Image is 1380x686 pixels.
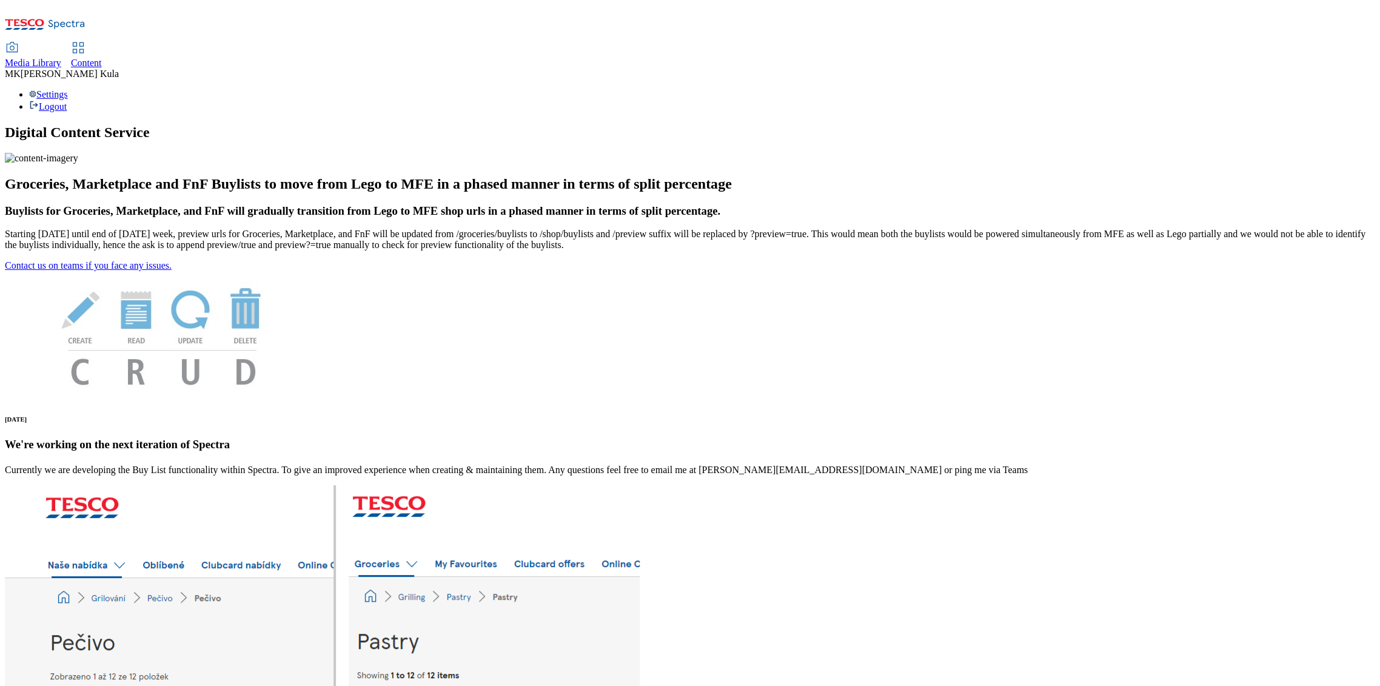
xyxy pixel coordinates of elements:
[5,153,78,164] img: content-imagery
[5,415,1375,423] h6: [DATE]
[71,43,102,69] a: Content
[5,204,1375,218] h3: Buylists for Groceries, Marketplace, and FnF will gradually transition from Lego to MFE shop urls...
[5,69,21,79] span: MK
[5,43,61,69] a: Media Library
[5,260,172,271] a: Contact us on teams if you face any issues.
[5,124,1375,141] h1: Digital Content Service
[21,69,119,79] span: [PERSON_NAME] Kula
[5,58,61,68] span: Media Library
[5,229,1375,251] p: Starting [DATE] until end of [DATE] week, preview urls for Groceries, Marketplace, and FnF will b...
[5,438,1375,451] h3: We're working on the next iteration of Spectra
[5,271,320,398] img: News Image
[5,176,1375,192] h2: Groceries, Marketplace and FnF Buylists to move from Lego to MFE in a phased manner in terms of s...
[5,465,1375,476] p: Currently we are developing the Buy List functionality within Spectra. To give an improved experi...
[29,101,67,112] a: Logout
[71,58,102,68] span: Content
[29,89,68,99] a: Settings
